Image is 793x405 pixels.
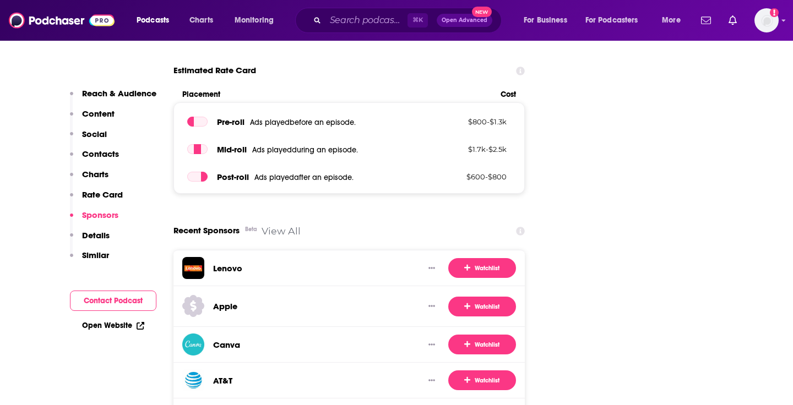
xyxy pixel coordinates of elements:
[464,376,499,385] span: Watchlist
[173,220,240,241] span: Recent Sponsors
[442,18,487,23] span: Open Advanced
[448,258,516,278] button: Watchlist
[9,10,115,31] img: Podchaser - Follow, Share and Rate Podcasts
[70,210,118,230] button: Sponsors
[70,250,109,270] button: Similar
[252,145,358,155] span: Ads played during an episode .
[424,375,439,386] button: Show More Button
[250,118,356,127] span: Ads played before an episode .
[70,108,115,129] button: Content
[82,250,109,260] p: Similar
[129,12,183,29] button: open menu
[464,341,499,349] span: Watchlist
[448,370,516,390] button: Watchlist
[82,230,110,240] p: Details
[754,8,779,32] span: Logged in as bjonesvested
[217,144,247,155] span: Mid -roll
[182,257,204,279] img: Lenovo logo
[70,169,108,189] button: Charts
[262,225,301,237] a: View All
[217,117,245,127] span: Pre -roll
[182,369,204,391] img: AT&T logo
[306,8,512,33] div: Search podcasts, credits, & more...
[585,13,638,28] span: For Podcasters
[448,335,516,354] button: Watchlist
[137,13,169,28] span: Podcasts
[213,375,232,386] a: AT&T
[424,262,439,273] button: Show More Button
[424,301,439,312] button: Show More Button
[754,8,779,32] img: User Profile
[82,129,107,139] p: Social
[213,301,237,311] a: Apple
[70,149,119,169] button: Contacts
[254,173,354,182] span: Ads played after an episode .
[82,169,108,179] p: Charts
[227,12,288,29] button: open menu
[424,339,439,350] button: Show More Button
[245,219,257,240] div: Beta
[516,12,581,29] button: open menu
[448,297,516,316] button: Watchlist
[770,8,779,17] svg: Add a profile image
[213,340,240,350] a: Canva
[464,264,499,273] span: Watchlist
[213,263,242,273] a: Lenovo
[754,8,779,32] button: Show profile menu
[217,172,249,182] span: Post -roll
[70,230,110,250] button: Details
[173,220,253,241] a: Recent SponsorsBeta
[82,108,115,119] p: Content
[182,90,491,99] span: Placement
[70,189,123,210] button: Rate Card
[82,88,156,98] p: Reach & Audience
[70,88,156,108] button: Reach & Audience
[662,13,681,28] span: More
[235,13,274,28] span: Monitoring
[697,11,715,30] a: Show notifications dropdown
[173,60,256,81] span: Estimated Rate Card
[524,13,567,28] span: For Business
[464,302,499,311] span: Watchlist
[70,291,156,311] button: Contact Podcast
[435,172,507,181] p: $ 600 - $ 800
[437,14,492,27] button: Open AdvancedNew
[82,149,119,159] p: Contacts
[724,11,741,30] a: Show notifications dropdown
[325,12,408,29] input: Search podcasts, credits, & more...
[654,12,694,29] button: open menu
[82,210,118,220] p: Sponsors
[182,12,220,29] a: Charts
[82,189,123,200] p: Rate Card
[501,90,516,99] span: Cost
[82,321,144,330] a: Open Website
[435,145,507,154] p: $ 1.7k - $ 2.5k
[182,333,204,355] img: Canva logo
[189,13,213,28] span: Charts
[472,7,492,17] span: New
[408,13,428,28] span: ⌘ K
[435,117,507,126] p: $ 800 - $ 1.3k
[70,129,107,149] button: Social
[578,12,654,29] button: open menu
